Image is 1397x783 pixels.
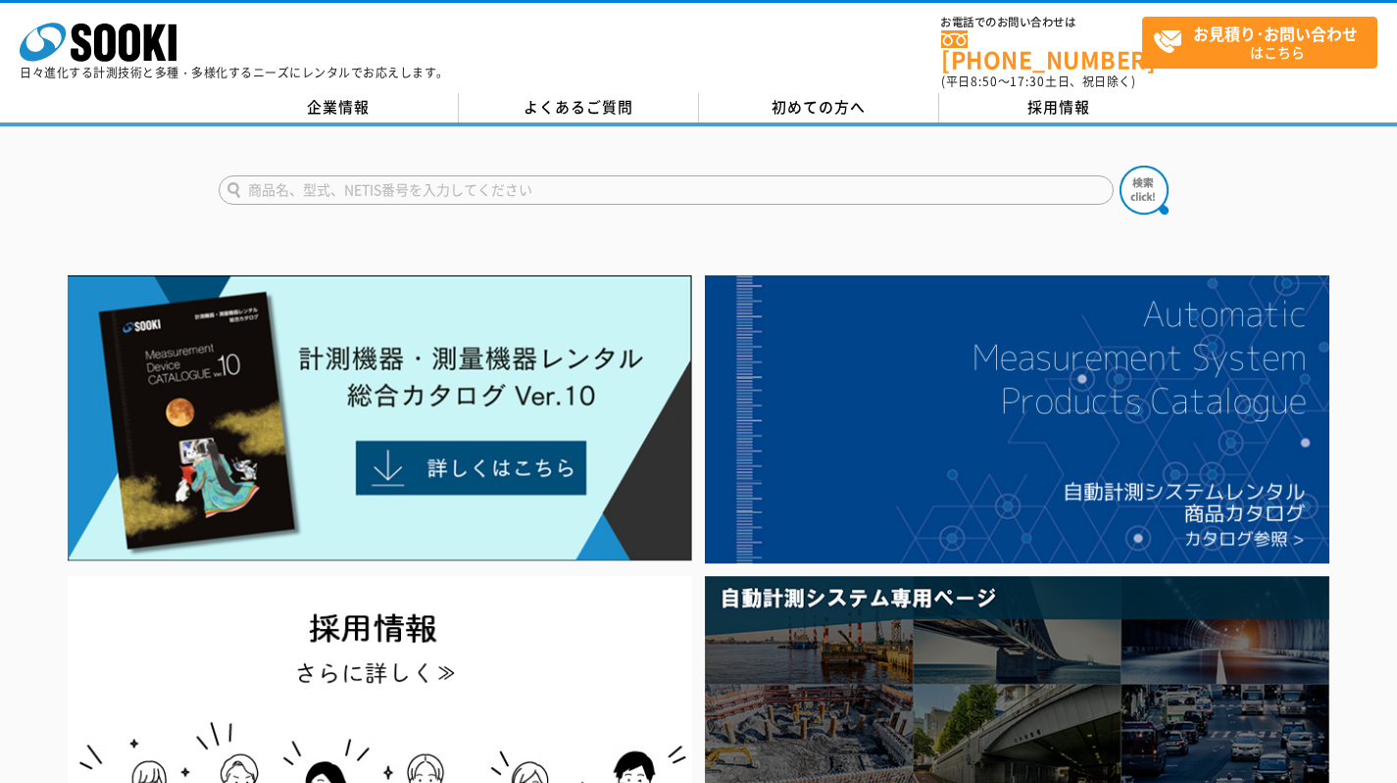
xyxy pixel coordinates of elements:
[705,275,1329,563] img: 自動計測システムカタログ
[1120,166,1169,215] img: btn_search.png
[1153,18,1376,67] span: はこちら
[941,73,1135,90] span: (平日 ～ 土日、祝日除く)
[219,93,459,122] a: 企業情報
[941,30,1142,71] a: [PHONE_NUMBER]
[1193,22,1358,45] strong: お見積り･お問い合わせ
[1142,17,1377,69] a: お見積り･お問い合わせはこちら
[68,275,692,562] img: Catalog Ver10
[459,93,699,122] a: よくあるご質問
[20,67,449,78] p: 日々進化する計測技術と多種・多様化するニーズにレンタルでお応えします。
[1010,73,1045,90] span: 17:30
[941,17,1142,28] span: お電話でのお問い合わせは
[219,175,1114,205] input: 商品名、型式、NETIS番号を入力してください
[939,93,1179,122] a: 採用情報
[772,96,866,118] span: 初めての方へ
[971,73,998,90] span: 8:50
[699,93,939,122] a: 初めての方へ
